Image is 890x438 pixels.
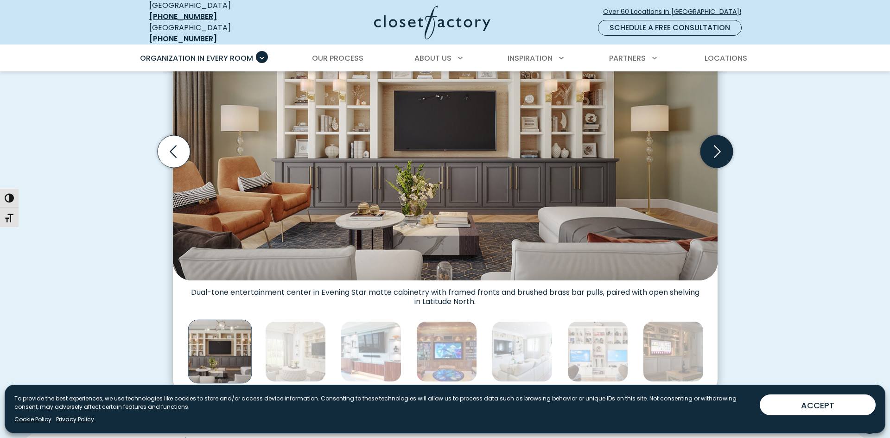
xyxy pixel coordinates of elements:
[598,20,742,36] a: Schedule a Free Consultation
[14,394,752,411] p: To provide the best experiences, we use technologies like cookies to store and/or access device i...
[603,4,749,20] a: Over 60 Locations in [GEOGRAPHIC_DATA]!
[416,321,477,382] img: Custom entertainment and media center with book shelves for movies and LED lighting
[154,132,194,171] button: Previous slide
[414,53,451,63] span: About Us
[697,132,737,171] button: Next slide
[265,321,326,382] img: Custom built-ins in living room in light woodgrain finish
[133,45,756,71] nav: Primary Menu
[56,415,94,424] a: Privacy Policy
[643,321,704,382] img: Entertainment center featuring integrated TV nook, display shelving with overhead lighting, and l...
[508,53,553,63] span: Inspiration
[760,394,876,415] button: ACCEPT
[312,53,363,63] span: Our Process
[492,321,553,382] img: Living room with built in white shaker cabinets and book shelves
[567,321,628,382] img: Gaming media center with dual tv monitors and gaming console storage
[14,415,51,424] a: Cookie Policy
[188,320,252,384] img: Custom built-in entertainment center with media cabinets for hidden storage and open display shel...
[341,321,401,382] img: Sleek entertainment center with floating shelves with underlighting
[173,280,718,306] figcaption: Dual-tone entertainment center in Evening Star matte cabinetry with framed fronts and brushed bra...
[374,6,490,39] img: Closet Factory Logo
[149,11,217,22] a: [PHONE_NUMBER]
[140,53,253,63] span: Organization in Every Room
[705,53,747,63] span: Locations
[609,53,646,63] span: Partners
[603,7,749,17] span: Over 60 Locations in [GEOGRAPHIC_DATA]!
[149,22,284,44] div: [GEOGRAPHIC_DATA]
[149,33,217,44] a: [PHONE_NUMBER]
